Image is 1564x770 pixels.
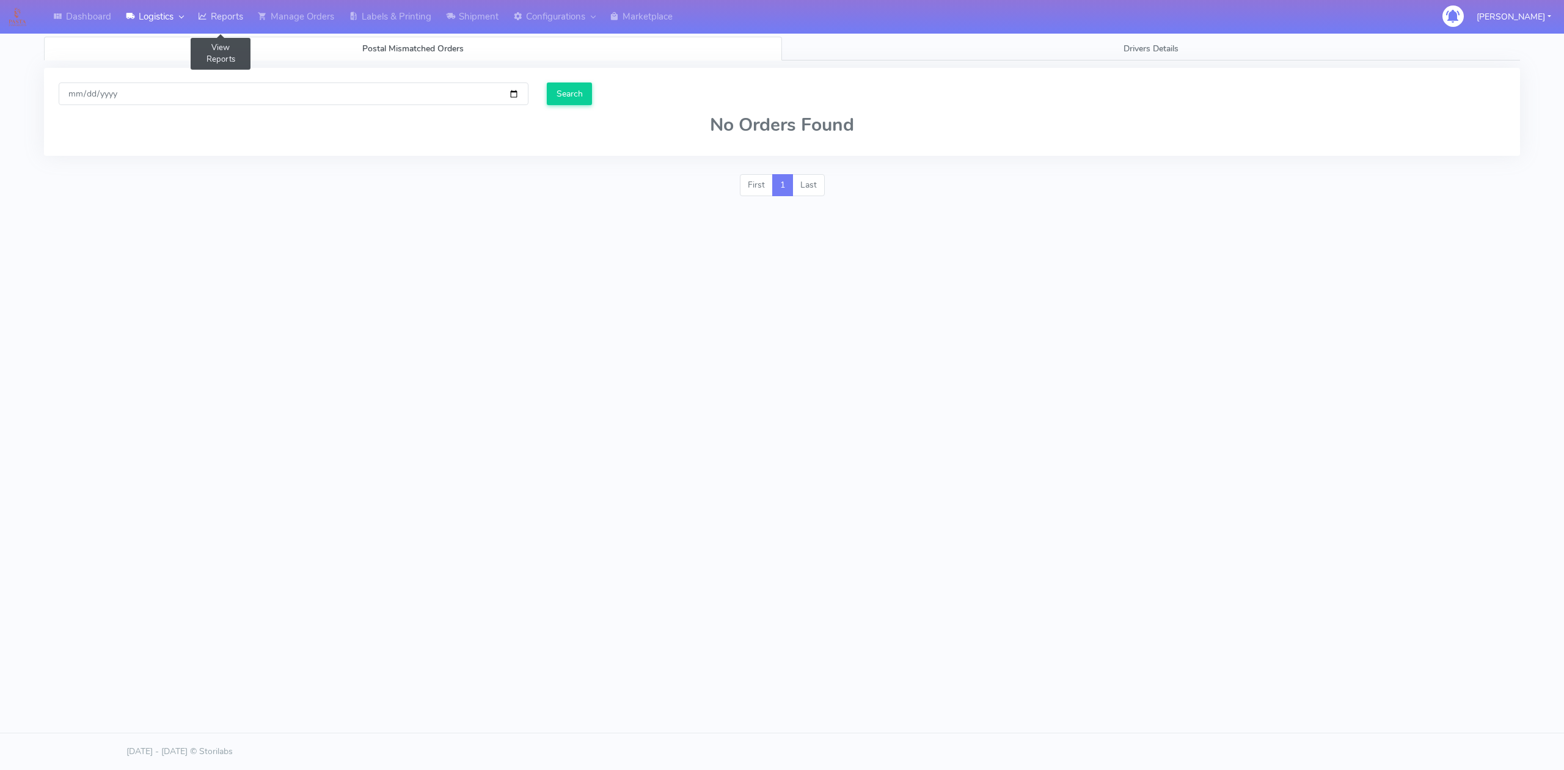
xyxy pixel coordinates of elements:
[1124,43,1178,54] span: Drivers Details
[44,37,1520,61] ul: Tabs
[59,115,1505,135] h2: No Orders Found
[1467,4,1560,29] button: [PERSON_NAME]
[362,43,464,54] span: Postal Mismatched Orders
[547,82,592,105] input: Search
[772,174,793,196] a: 1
